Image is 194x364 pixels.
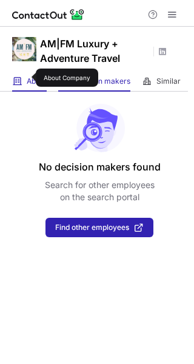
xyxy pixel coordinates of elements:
[45,179,155,203] p: Search for other employees on the search portal
[55,223,129,232] span: Find other employees
[12,37,36,61] img: 783af947ecc664c9fdaf23d78f078a09
[39,160,161,174] header: No decision makers found
[12,7,85,22] img: ContactOut v5.3.10
[156,76,181,86] span: Similar
[73,76,130,86] span: Decision makers
[27,76,47,86] span: About
[73,104,125,152] img: No leads found
[45,218,153,237] button: Find other employees
[40,36,149,66] h1: AM|FM Luxury + Adventure Travel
